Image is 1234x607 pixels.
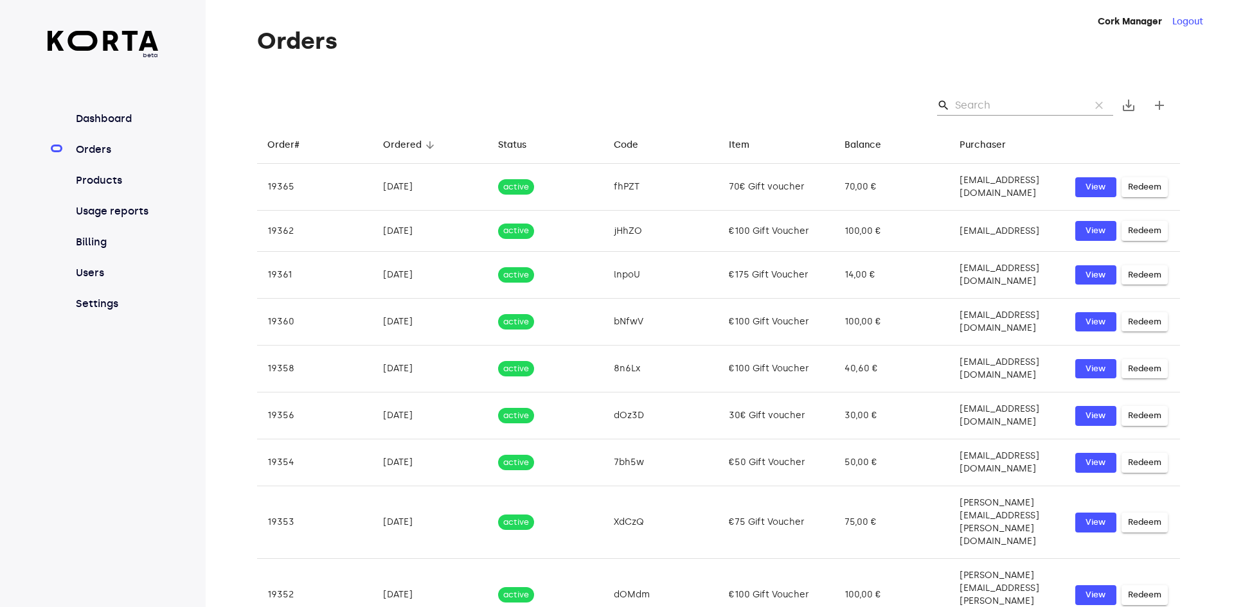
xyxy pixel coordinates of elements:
[1082,455,1110,470] span: View
[719,164,834,211] td: 70€ Gift voucher
[604,211,719,252] td: jHhZO
[1122,453,1168,473] button: Redeem
[604,346,719,392] td: 8n6Lx
[498,181,534,193] span: active
[373,252,488,299] td: [DATE]
[498,410,534,422] span: active
[498,589,534,601] span: active
[267,137,300,153] div: Order#
[1128,268,1161,283] span: Redeem
[834,392,950,439] td: 30,00 €
[383,137,422,153] div: Ordered
[424,139,436,151] span: arrow_downward
[73,296,159,312] a: Settings
[1144,90,1175,121] button: Create new gift card
[257,392,373,439] td: 19356
[1122,359,1168,379] button: Redeem
[1075,177,1116,197] button: View
[604,439,719,486] td: 7bh5w
[1075,585,1116,605] button: View
[1075,312,1116,332] button: View
[257,346,373,392] td: 19358
[834,486,950,559] td: 75,00 €
[949,346,1065,392] td: [EMAIL_ADDRESS][DOMAIN_NAME]
[834,211,950,252] td: 100,00 €
[614,137,655,153] span: Code
[48,31,159,51] img: Korta
[949,164,1065,211] td: [EMAIL_ADDRESS][DOMAIN_NAME]
[604,486,719,559] td: XdCzQ
[1122,312,1168,332] button: Redeem
[604,164,719,211] td: fhPZT
[257,439,373,486] td: 19354
[1152,98,1167,113] span: add
[1122,265,1168,285] button: Redeem
[949,252,1065,299] td: [EMAIL_ADDRESS][DOMAIN_NAME]
[719,439,834,486] td: €50 Gift Voucher
[1075,221,1116,241] button: View
[834,164,950,211] td: 70,00 €
[498,137,543,153] span: Status
[1122,406,1168,426] button: Redeem
[373,486,488,559] td: [DATE]
[48,51,159,60] span: beta
[1075,406,1116,426] button: View
[498,316,534,328] span: active
[1122,513,1168,532] button: Redeem
[257,164,373,211] td: 19365
[729,137,766,153] span: Item
[719,392,834,439] td: 30€ Gift voucher
[1082,362,1110,376] span: View
[719,299,834,346] td: €100 Gift Voucher
[257,28,1180,54] h1: Orders
[1082,409,1110,423] span: View
[1082,588,1110,603] span: View
[373,346,488,392] td: [DATE]
[845,137,881,153] div: Balance
[719,252,834,299] td: €175 Gift Voucher
[1075,359,1116,379] button: View
[498,516,534,529] span: active
[834,299,950,346] td: 100,00 €
[1128,362,1161,376] span: Redeem
[1113,90,1144,121] button: Export
[373,392,488,439] td: [DATE]
[257,211,373,252] td: 19362
[383,137,438,153] span: Ordered
[729,137,749,153] div: Item
[1082,180,1110,195] span: View
[73,234,159,250] a: Billing
[73,111,159,127] a: Dashboard
[257,252,373,299] td: 19361
[955,95,1080,116] input: Search
[498,457,534,469] span: active
[1172,15,1203,28] button: Logout
[1082,315,1110,330] span: View
[1082,224,1110,238] span: View
[719,211,834,252] td: €100 Gift Voucher
[498,269,534,281] span: active
[73,173,159,188] a: Products
[257,299,373,346] td: 19360
[604,252,719,299] td: lnpoU
[960,137,1006,153] div: Purchaser
[1075,453,1116,473] button: View
[1128,180,1161,195] span: Redeem
[1082,515,1110,530] span: View
[1122,221,1168,241] button: Redeem
[949,211,1065,252] td: [EMAIL_ADDRESS]
[845,137,898,153] span: Balance
[73,204,159,219] a: Usage reports
[1098,16,1162,27] strong: Cork Manager
[949,486,1065,559] td: [PERSON_NAME][EMAIL_ADDRESS][PERSON_NAME][DOMAIN_NAME]
[614,137,638,153] div: Code
[1122,585,1168,605] button: Redeem
[1128,588,1161,603] span: Redeem
[1082,268,1110,283] span: View
[1128,409,1161,423] span: Redeem
[73,265,159,281] a: Users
